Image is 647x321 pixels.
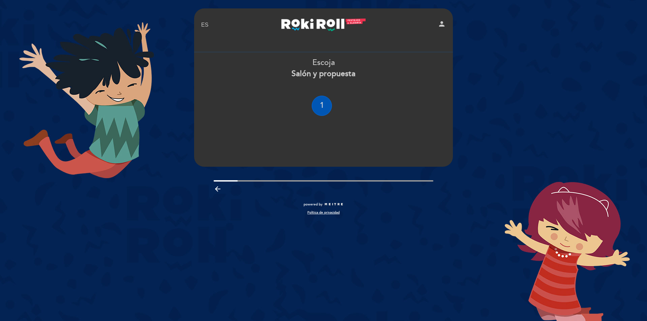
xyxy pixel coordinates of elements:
[304,202,322,207] span: powered by
[214,185,222,193] i: arrow_backward
[281,16,366,34] a: Roki Roll
[324,203,343,206] img: MEITRE
[194,57,453,79] div: Escoja
[291,69,356,78] b: Salón y propuesta
[304,202,343,207] a: powered by
[438,20,446,30] button: person
[438,20,446,28] i: person
[312,96,332,116] div: 1
[307,210,340,215] a: Política de privacidad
